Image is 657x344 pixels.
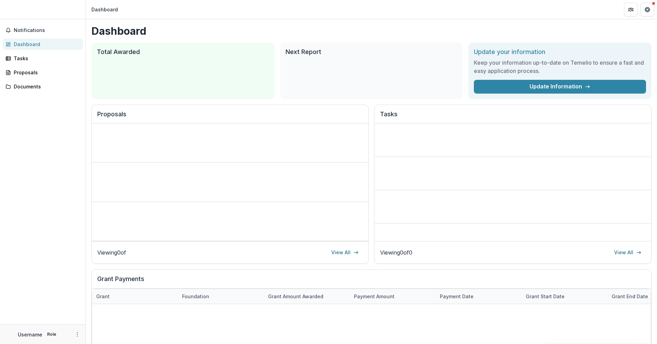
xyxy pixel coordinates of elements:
[3,53,83,64] a: Tasks
[3,67,83,78] a: Proposals
[89,4,121,14] nav: breadcrumb
[380,110,646,123] h2: Tasks
[14,83,77,90] div: Documents
[97,110,363,123] h2: Proposals
[474,58,646,75] h3: Keep your information up-to-date on Temelio to ensure a fast and easy application process.
[3,81,83,92] a: Documents
[474,48,646,56] h2: Update your information
[97,248,126,257] p: Viewing 0 of
[14,41,77,48] div: Dashboard
[3,39,83,50] a: Dashboard
[97,275,646,288] h2: Grant Payments
[14,69,77,76] div: Proposals
[610,247,646,258] a: View All
[91,25,652,37] h1: Dashboard
[18,331,42,338] p: Username
[14,28,80,33] span: Notifications
[45,331,58,337] p: Role
[286,48,458,56] h2: Next Report
[73,330,81,338] button: More
[474,80,646,94] a: Update Information
[97,48,269,56] h2: Total Awarded
[624,3,638,17] button: Partners
[14,55,77,62] div: Tasks
[91,6,118,13] div: Dashboard
[3,25,83,36] button: Notifications
[380,248,412,257] p: Viewing 0 of 0
[327,247,363,258] a: View All
[641,3,654,17] button: Get Help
